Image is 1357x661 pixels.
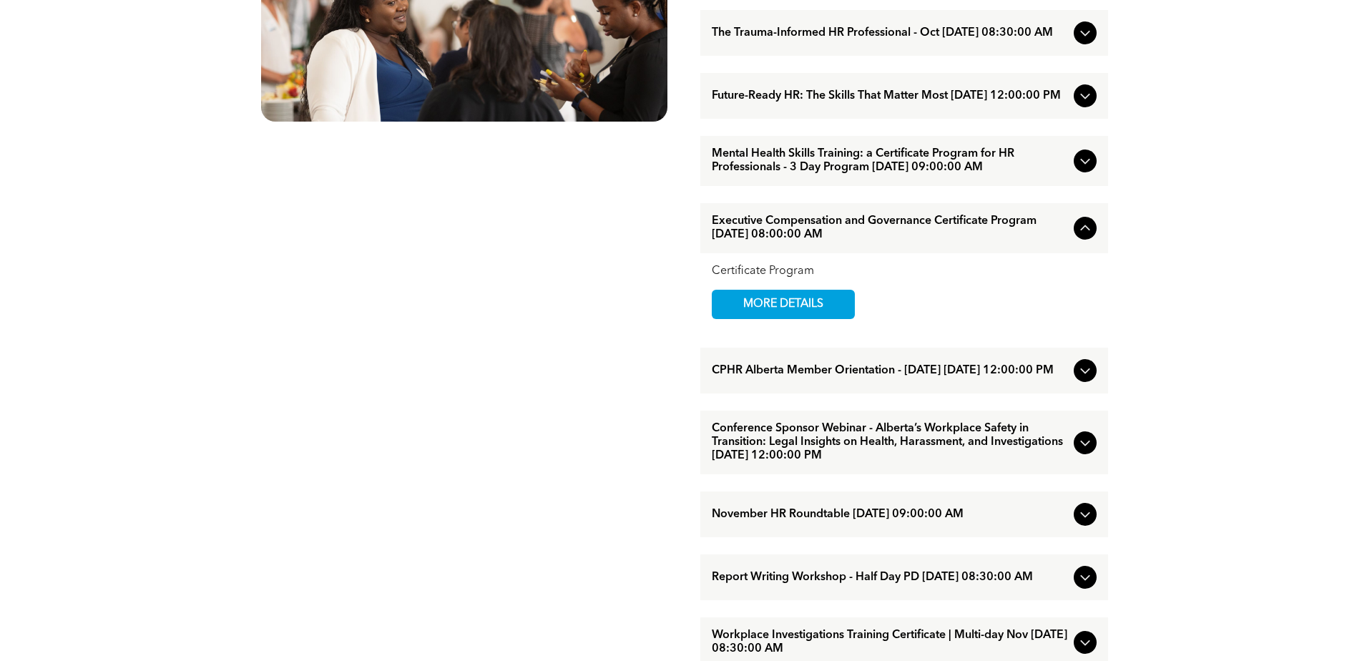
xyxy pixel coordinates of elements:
[712,629,1068,656] span: Workplace Investigations Training Certificate | Multi-day Nov [DATE] 08:30:00 AM
[712,147,1068,175] span: Mental Health Skills Training: a Certificate Program for HR Professionals - 3 Day Program [DATE] ...
[712,571,1068,584] span: Report Writing Workshop - Half Day PD [DATE] 08:30:00 AM
[712,422,1068,463] span: Conference Sponsor Webinar - Alberta’s Workplace Safety in Transition: Legal Insights on Health, ...
[712,89,1068,103] span: Future-Ready HR: The Skills That Matter Most [DATE] 12:00:00 PM
[712,290,855,319] a: MORE DETAILS
[712,215,1068,242] span: Executive Compensation and Governance Certificate Program [DATE] 08:00:00 AM
[712,364,1068,378] span: CPHR Alberta Member Orientation - [DATE] [DATE] 12:00:00 PM
[712,265,1097,278] div: Certificate Program
[727,290,840,318] span: MORE DETAILS
[712,26,1068,40] span: The Trauma-Informed HR Professional - Oct [DATE] 08:30:00 AM
[712,508,1068,522] span: November HR Roundtable [DATE] 09:00:00 AM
